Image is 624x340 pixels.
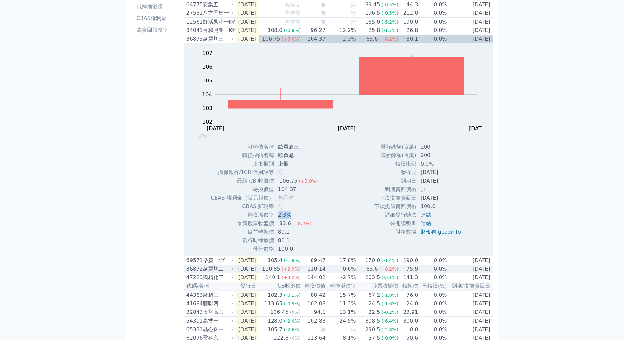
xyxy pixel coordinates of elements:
td: 24.5% [326,317,356,326]
td: 發行日 [374,168,417,177]
div: 170.0 [364,257,382,264]
div: 203.5 [364,274,382,281]
span: (-1.8%) [284,258,301,263]
td: 0.0% [418,26,447,35]
span: (-5.1%) [381,275,398,280]
tspan: 105 [202,78,213,84]
span: (-1.4%) [381,258,398,263]
span: (-6.4%) [381,318,398,324]
td: 0.0 [399,325,418,334]
td: 190.0 [399,18,418,27]
td: 下次提前賣回日 [374,194,417,202]
div: 25.8 [367,27,382,34]
div: 84041 [186,27,201,34]
div: 高技一 [203,317,232,325]
td: 141.3 [399,273,418,282]
td: [DATE] [447,291,493,299]
td: 190.0 [399,256,418,265]
td: 102.08 [301,299,326,308]
div: 140.1 [264,274,282,281]
span: 無 [351,10,356,16]
th: CB收盤價 [259,282,301,291]
span: (+3.0%) [299,178,318,184]
span: 無 [320,10,326,16]
td: 到期賣回價格 [374,185,417,194]
td: 17.8% [326,256,356,265]
div: 太普高三 [203,308,232,316]
td: [DATE] [447,317,493,326]
td: 詳細發行辦法 [374,211,417,219]
tspan: 107 [202,50,213,56]
td: [DATE] [235,291,259,299]
div: 廣越三 [203,291,232,299]
th: 股票收盤價 [356,282,399,291]
th: 發行日 [235,282,259,291]
td: [DATE] [235,308,259,317]
td: [DATE] [235,273,259,282]
td: 104.37 [301,35,326,43]
td: [DATE] [447,299,493,308]
td: 擔保銀行/TCRI信用評等 [210,168,274,177]
td: CBAS 權利金（百元報價） [210,194,274,202]
div: 54391 [186,317,201,325]
td: [DATE] [447,18,493,27]
div: 27531 [186,9,201,17]
div: 安集五 [203,1,232,9]
span: (-1.7%) [381,28,398,33]
span: (+3.0%) [282,36,301,42]
a: 財報狗 [421,229,436,235]
td: [DATE] [235,256,259,265]
td: 發行價格 [210,245,274,253]
td: 100.0 [417,202,466,211]
td: 最新餘額(百萬) [374,151,417,160]
td: [DATE] [447,265,493,273]
span: 無 [278,169,283,175]
td: 15.7% [326,291,356,299]
td: 2.3% [326,35,356,43]
span: (-5.2%) [381,19,398,25]
td: 歐買尬 [274,151,323,160]
td: [DATE] [235,299,259,308]
div: 65331 [186,326,201,333]
td: 0.0% [418,299,447,308]
a: goodinfo [438,229,461,235]
div: 106.45 [269,308,290,316]
td: 300.0 [399,317,418,326]
span: (-0.1%) [284,293,301,298]
div: 106.75 [261,35,282,43]
div: 102.3 [266,291,284,299]
a: 高賣回報酬率 [134,25,181,35]
td: [DATE] [235,317,259,326]
li: CBAS權利金 [134,14,181,22]
span: 無 [351,326,356,332]
span: 無成交 [285,10,301,16]
span: (-0.2%) [381,310,398,315]
td: [DATE] [447,256,493,265]
td: 80.1 [274,236,323,245]
td: , [417,228,466,236]
span: (+3.2%) [282,275,301,280]
a: 連結 [421,212,431,218]
g: Chart [199,50,487,132]
td: 200 [417,151,466,160]
tspan: [DATE] [338,125,356,132]
div: 歐買尬三 [203,35,232,43]
td: 12.2% [326,26,356,35]
td: 0.0% [418,35,447,43]
span: (-0.5%) [284,301,301,306]
g: Series [228,55,464,108]
span: 無 [320,1,326,8]
td: 歐買尬三 [274,143,323,151]
div: 12561 [186,18,201,26]
td: 目前轉換價 [210,228,274,236]
td: 24.0 [399,299,418,308]
span: 無承作 [278,195,294,201]
span: (-2.6%) [284,327,301,332]
td: [DATE] [417,168,466,177]
tspan: 103 [202,105,213,111]
div: 113.65 [263,300,284,308]
td: 0.0% [417,160,466,168]
div: 83.6 [365,265,379,273]
th: 轉換溢價率 [326,282,356,291]
td: 轉換比例 [374,160,417,168]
